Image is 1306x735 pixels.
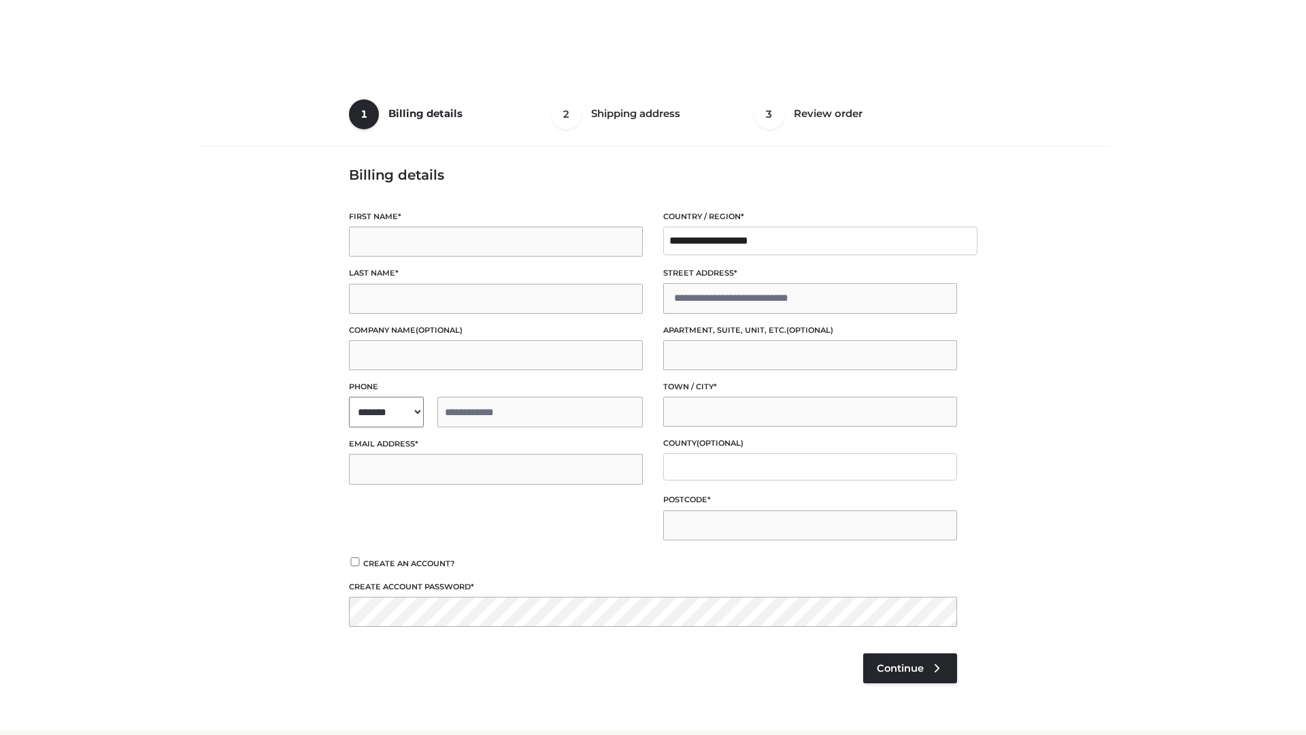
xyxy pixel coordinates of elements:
span: (optional) [786,325,833,335]
span: Create an account? [363,559,455,568]
span: 1 [349,99,379,129]
label: First name [349,210,643,223]
label: Create account password [349,581,957,593]
label: Apartment, suite, unit, etc. [663,324,957,337]
label: Email address [349,438,643,451]
span: 2 [552,99,582,129]
span: Shipping address [591,107,680,120]
span: (optional) [697,438,743,448]
span: 3 [754,99,784,129]
span: Review order [794,107,863,120]
label: Last name [349,267,643,280]
label: Phone [349,380,643,393]
span: (optional) [416,325,463,335]
h3: Billing details [349,167,957,183]
label: Country / Region [663,210,957,223]
a: Continue [863,653,957,683]
label: Street address [663,267,957,280]
label: Company name [349,324,643,337]
label: Postcode [663,493,957,506]
input: Create an account? [349,557,361,566]
span: Continue [877,662,924,674]
span: Billing details [388,107,463,120]
label: Town / City [663,380,957,393]
label: County [663,437,957,450]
